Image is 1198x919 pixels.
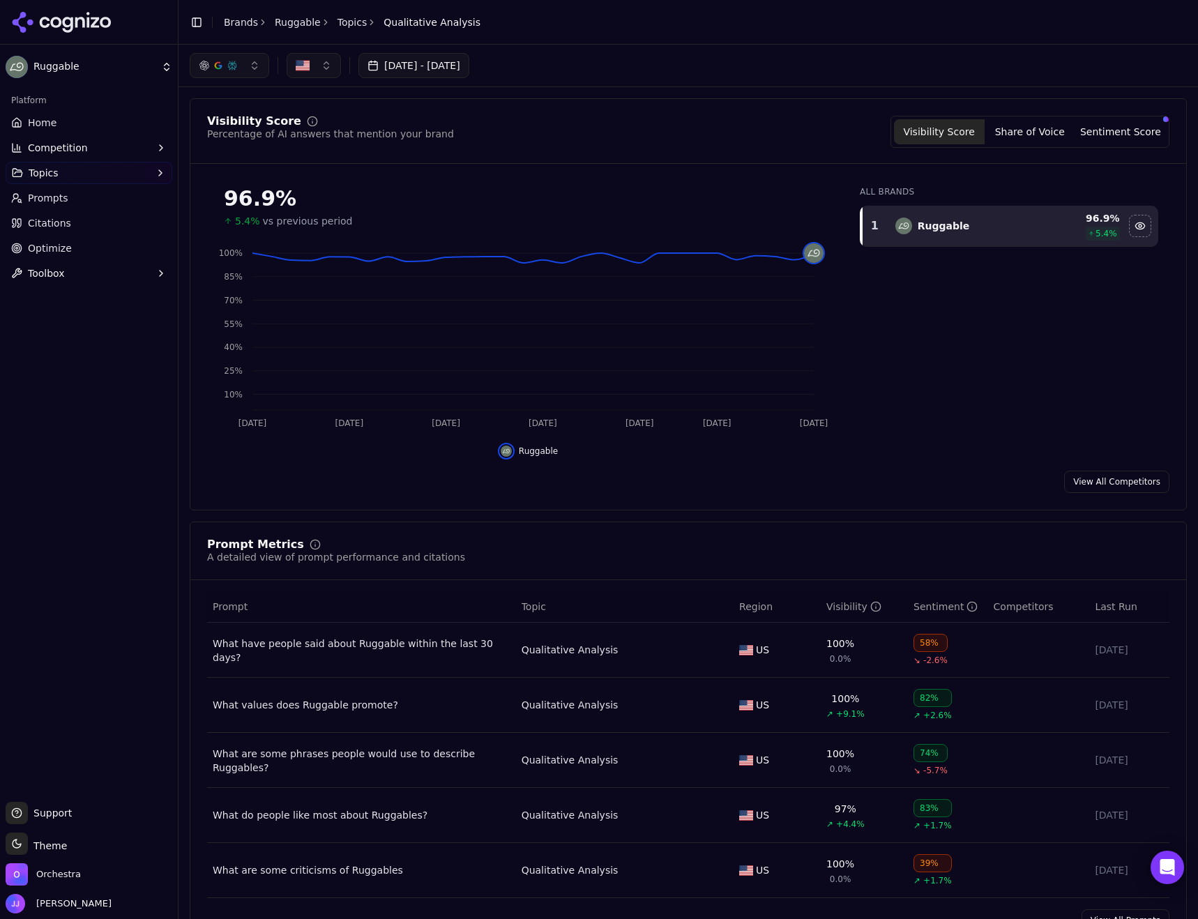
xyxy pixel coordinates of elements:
[756,863,769,877] span: US
[384,15,480,29] span: Qualitative Analysis
[207,539,304,550] div: Prompt Metrics
[703,418,731,428] tspan: [DATE]
[913,689,952,707] div: 82%
[28,141,88,155] span: Competition
[913,765,920,776] span: ↘
[1043,211,1120,225] div: 96.9 %
[335,418,363,428] tspan: [DATE]
[826,747,854,761] div: 100%
[224,366,243,376] tspan: 25%
[830,874,851,885] span: 0.0%
[6,89,172,112] div: Platform
[28,116,56,130] span: Home
[33,61,156,73] span: Ruggable
[338,15,367,29] a: Topics
[923,765,948,776] span: -5.7%
[918,219,970,233] div: Ruggable
[913,655,920,666] span: ↘
[432,418,460,428] tspan: [DATE]
[908,591,988,623] th: sentiment
[522,643,619,657] div: Qualitative Analysis
[830,764,851,775] span: 0.0%
[994,600,1054,614] span: Competitors
[28,266,65,280] span: Toolbox
[913,710,920,721] span: ↗
[296,59,310,73] img: US
[860,206,1158,247] div: Data table
[28,191,68,205] span: Prompts
[6,112,172,134] a: Home
[213,863,510,877] a: What are some criticisms of Ruggables
[207,591,516,623] th: Prompt
[213,747,510,775] a: What are some phrases people would use to describe Ruggables?
[913,820,920,831] span: ↗
[756,643,769,657] span: US
[894,119,985,144] button: Visibility Score
[522,698,619,712] a: Qualitative Analysis
[739,700,753,711] img: US flag
[501,446,512,457] img: ruggable
[1095,863,1164,877] div: [DATE]
[734,591,821,623] th: Region
[6,863,81,886] button: Open organization switcher
[224,186,832,211] div: 96.9%
[985,119,1075,144] button: Share of Voice
[756,753,769,767] span: US
[913,875,920,886] span: ↗
[213,600,248,614] span: Prompt
[6,262,172,284] button: Toolbox
[1129,215,1151,237] button: Hide ruggable data
[224,296,243,305] tspan: 70%
[522,808,619,822] a: Qualitative Analysis
[263,214,353,228] span: vs previous period
[522,753,619,767] div: Qualitative Analysis
[860,186,1158,197] div: All Brands
[1095,808,1164,822] div: [DATE]
[207,550,465,564] div: A detailed view of prompt performance and citations
[836,819,865,830] span: +4.4%
[895,218,912,234] img: ruggable
[821,591,908,623] th: brandMentionRate
[238,418,267,428] tspan: [DATE]
[6,187,172,209] a: Prompts
[207,591,1169,898] div: Data table
[1095,698,1164,712] div: [DATE]
[861,206,1158,247] tr: 1ruggableRuggable96.9%5.4%Hide ruggable data
[213,698,510,712] div: What values does Ruggable promote?
[1095,753,1164,767] div: [DATE]
[522,863,619,877] div: Qualitative Analysis
[358,53,469,78] button: [DATE] - [DATE]
[1075,119,1166,144] button: Sentiment Score
[826,637,854,651] div: 100%
[6,137,172,159] button: Competition
[207,116,301,127] div: Visibility Score
[6,162,172,184] button: Topics
[804,243,824,263] img: ruggable
[831,692,859,706] div: 100%
[224,17,258,28] a: Brands
[519,446,558,457] span: Ruggable
[224,390,243,400] tspan: 10%
[213,808,510,822] a: What do people like most about Ruggables?
[31,897,112,910] span: [PERSON_NAME]
[213,637,510,664] a: What have people said about Ruggable within the last 30 days?
[1151,851,1184,884] div: Open Intercom Messenger
[224,319,243,329] tspan: 55%
[988,591,1090,623] th: Competitors
[1089,591,1169,623] th: Last Run
[1095,643,1164,657] div: [DATE]
[28,840,67,851] span: Theme
[913,634,948,652] div: 58%
[36,868,81,881] span: Orchestra
[207,127,454,141] div: Percentage of AI answers that mention your brand
[756,808,769,822] span: US
[826,819,833,830] span: ↗
[756,698,769,712] span: US
[6,212,172,234] a: Citations
[913,600,978,614] div: Sentiment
